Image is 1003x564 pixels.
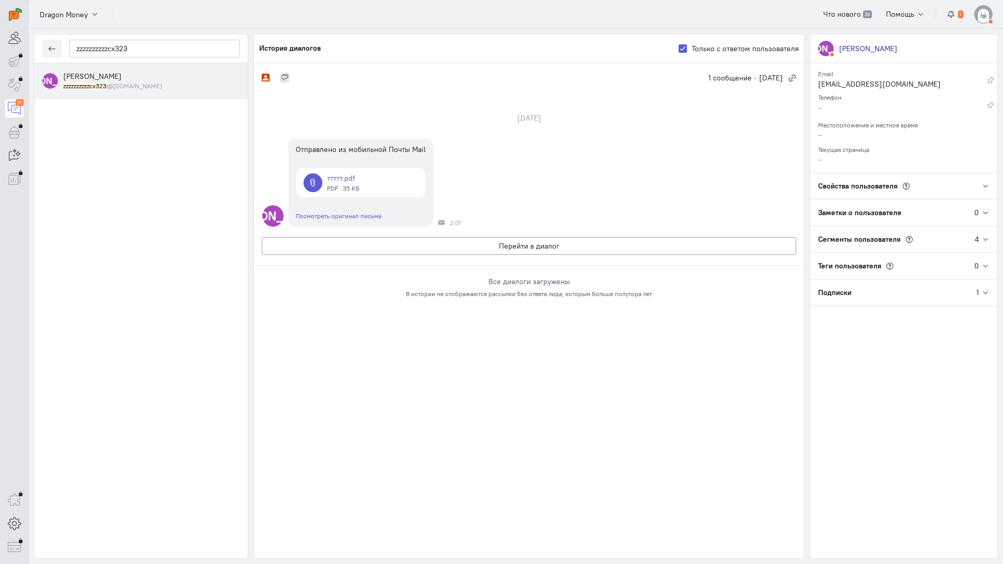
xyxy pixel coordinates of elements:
[259,44,321,52] h5: История диалогов
[262,289,796,298] div: В истории не отображаются рассылки без ответа лида, которым больше полутора лет
[5,99,24,118] a: 25
[759,73,783,83] span: [DATE]
[818,67,833,78] small: Email
[9,8,22,21] img: carrot-quest.svg
[16,99,24,106] div: 25
[974,207,979,218] div: 0
[818,261,881,271] span: Теги пользователя
[818,155,822,164] span: –
[296,144,426,155] div: Отправлено из мобильной Почты Mail
[958,10,963,19] span: 1
[63,81,162,90] small: zzzzzzzzzzcx323@mail.ru
[818,234,901,244] span: Сегменты пользователя
[16,75,85,86] text: [PERSON_NAME]
[791,43,860,54] text: [PERSON_NAME]
[450,219,461,227] span: 2:01
[818,102,987,115] div: –
[69,40,240,57] input: Поиск по имени, почте, телефону
[262,237,796,255] button: Перейти в диалог
[818,79,987,92] div: [EMAIL_ADDRESS][DOMAIN_NAME]
[40,9,88,20] span: Dragon Money
[34,5,104,23] button: Dragon Money
[839,43,897,54] div: [PERSON_NAME]
[506,111,553,125] div: [DATE]
[974,5,993,23] img: default-v4.png
[818,5,878,23] a: Что нового 39
[818,181,897,191] span: Свойства пользователя
[941,5,969,23] button: 1
[63,82,107,90] mark: zzzzzzzzzzcx323
[296,212,381,220] a: Посмотреть оригинал письма
[438,219,445,226] div: Почта
[818,130,822,139] span: –
[692,43,799,54] label: Только с ответом пользователя
[886,9,914,19] span: Помощь
[754,73,756,83] span: ·
[708,73,752,83] span: 1 сообщение
[818,91,842,101] small: Телефон
[823,9,861,19] span: Что нового
[880,5,931,23] button: Помощь
[262,276,796,287] div: Все диалоги загружены
[818,118,989,130] div: Местоположение и местное время
[818,143,989,154] div: Текущая страница
[863,10,872,19] span: 39
[63,72,122,81] span: Игорь Мороз
[810,279,976,305] div: Подписки
[810,199,974,226] div: Заметки о пользователе
[226,208,320,224] text: [PERSON_NAME]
